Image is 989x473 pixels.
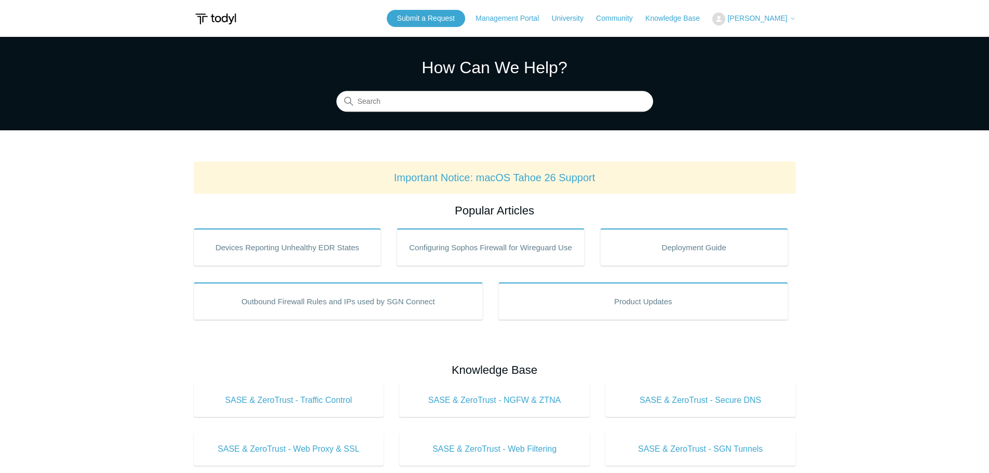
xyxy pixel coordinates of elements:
a: Important Notice: macOS Tahoe 26 Support [394,172,595,183]
a: SASE & ZeroTrust - Web Filtering [399,433,590,466]
a: Submit a Request [387,10,465,27]
a: University [551,13,593,24]
a: Configuring Sophos Firewall for Wireguard Use [397,228,585,266]
a: Devices Reporting Unhealthy EDR States [194,228,382,266]
span: [PERSON_NAME] [727,14,787,22]
a: Management Portal [476,13,549,24]
span: SASE & ZeroTrust - Web Filtering [415,443,574,455]
input: Search [336,91,653,112]
a: Product Updates [498,282,788,320]
button: [PERSON_NAME] [712,12,795,25]
a: Outbound Firewall Rules and IPs used by SGN Connect [194,282,483,320]
span: SASE & ZeroTrust - Secure DNS [621,394,780,407]
span: SASE & ZeroTrust - NGFW & ZTNA [415,394,574,407]
a: Deployment Guide [600,228,788,266]
a: SASE & ZeroTrust - SGN Tunnels [605,433,796,466]
a: SASE & ZeroTrust - NGFW & ZTNA [399,384,590,417]
a: Community [596,13,643,24]
img: Todyl Support Center Help Center home page [194,9,238,29]
a: SASE & ZeroTrust - Web Proxy & SSL [194,433,384,466]
a: SASE & ZeroTrust - Secure DNS [605,384,796,417]
h2: Popular Articles [194,202,796,219]
span: SASE & ZeroTrust - SGN Tunnels [621,443,780,455]
span: SASE & ZeroTrust - Traffic Control [209,394,369,407]
span: SASE & ZeroTrust - Web Proxy & SSL [209,443,369,455]
a: SASE & ZeroTrust - Traffic Control [194,384,384,417]
a: Knowledge Base [645,13,710,24]
h1: How Can We Help? [336,55,653,80]
h2: Knowledge Base [194,361,796,379]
